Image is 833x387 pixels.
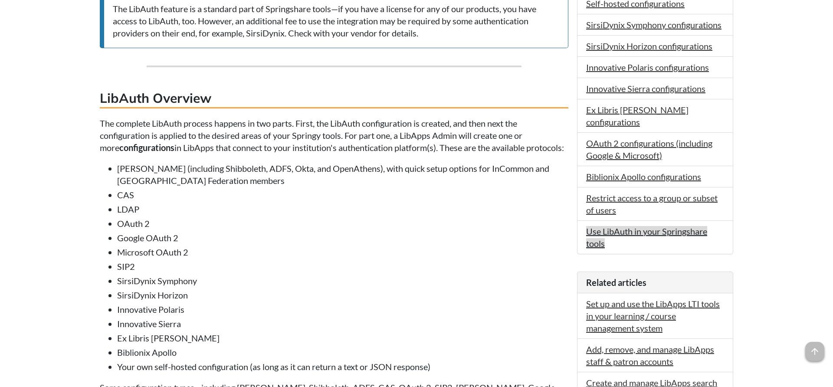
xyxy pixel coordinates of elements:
[119,142,174,153] strong: configurations
[586,83,705,94] a: Innovative Sierra configurations
[117,318,568,330] li: Innovative Sierra
[117,275,568,287] li: SirsiDynix Symphony
[586,344,714,367] a: Add, remove, and manage LibApps staff & patron accounts
[586,193,718,215] a: Restrict access to a group or subset of users
[117,162,568,187] li: [PERSON_NAME] (including Shibboleth, ADFS, Okta, and OpenAthens), with quick setup options for In...
[586,277,646,288] span: Related articles
[117,232,568,244] li: Google OAuth 2
[586,20,721,30] a: SirsiDynix Symphony configurations
[586,171,701,182] a: Biblionix Apollo configurations
[113,3,559,39] div: The LibAuth feature is a standard part of Springshare tools—if you have a license for any of our ...
[117,203,568,215] li: LDAP
[805,342,824,361] span: arrow_upward
[100,89,568,108] h3: LibAuth Overview
[586,226,707,249] a: Use LibAuth in your Springshare tools
[586,41,712,51] a: SirsiDynix Horizon configurations
[586,138,712,161] a: OAuth 2 configurations (including Google & Microsoft)
[117,332,568,344] li: Ex Libris [PERSON_NAME]
[117,217,568,230] li: OAuth 2
[117,346,568,358] li: Biblionix Apollo
[586,298,720,333] a: Set up and use the LibApps LTI tools in your learning / course management system
[117,361,568,373] li: Your own self-hosted configuration (as long as it can return a text or JSON response)
[805,343,824,353] a: arrow_upward
[117,289,568,301] li: SirsiDynix Horizon
[100,117,568,154] p: The complete LibAuth process happens in two parts. First, the LibAuth configuration is created, a...
[586,62,709,72] a: Innovative Polaris configurations
[117,303,568,315] li: Innovative Polaris
[117,189,568,201] li: CAS
[586,105,689,127] a: Ex Libris [PERSON_NAME] configurations
[117,260,568,272] li: SIP2
[117,246,568,258] li: Microsoft OAuth 2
